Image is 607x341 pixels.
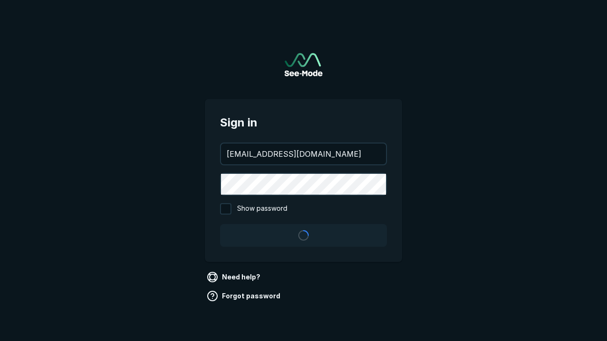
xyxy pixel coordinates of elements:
span: Show password [237,203,287,215]
a: Need help? [205,269,264,285]
img: See-Mode Logo [285,53,322,76]
a: Forgot password [205,288,284,304]
a: Go to sign in [285,53,322,76]
span: Sign in [220,114,387,131]
input: your@email.com [221,144,386,164]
